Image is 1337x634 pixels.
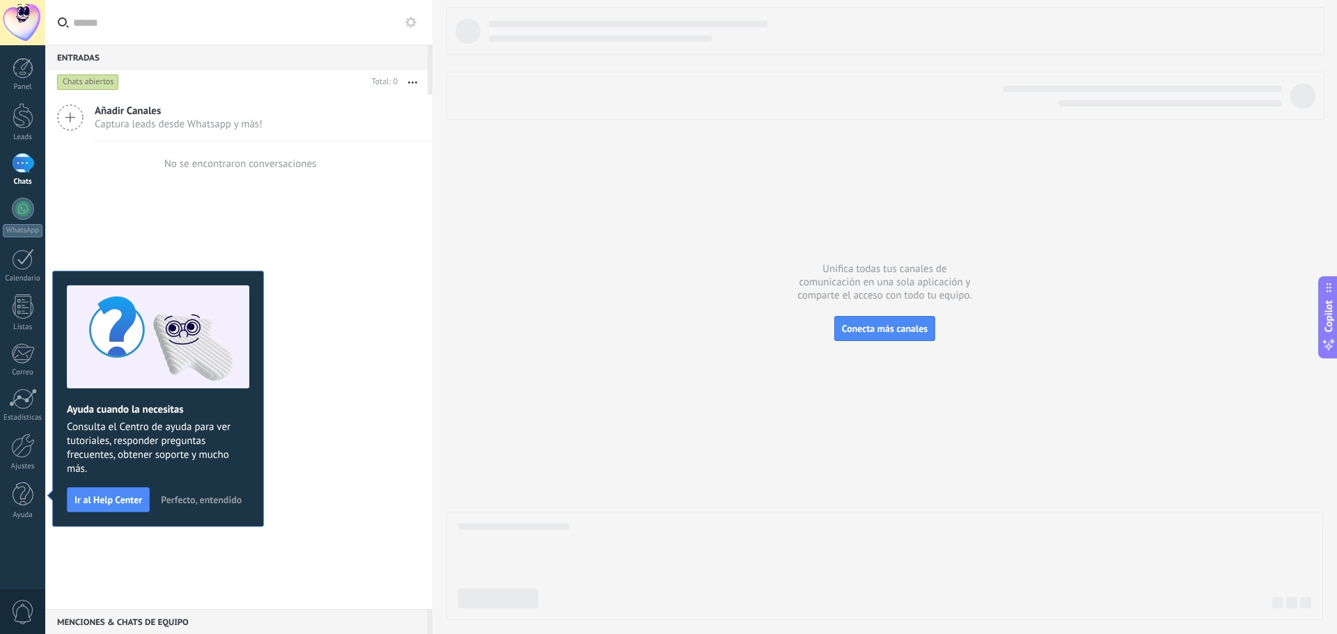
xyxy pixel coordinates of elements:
[3,368,43,377] div: Correo
[3,323,43,332] div: Listas
[3,133,43,142] div: Leads
[164,157,317,171] div: No se encontraron conversaciones
[161,495,242,505] span: Perfecto, entendido
[57,74,119,90] div: Chats abiertos
[45,45,428,70] div: Entradas
[67,420,249,476] span: Consulta el Centro de ayuda para ver tutoriales, responder preguntas frecuentes, obtener soporte ...
[834,316,935,341] button: Conecta más canales
[3,274,43,283] div: Calendario
[67,403,249,416] h2: Ayuda cuando la necesitas
[3,177,43,187] div: Chats
[75,495,142,505] span: Ir al Help Center
[842,322,928,335] span: Conecta más canales
[3,413,43,422] div: Estadísticas
[3,511,43,520] div: Ayuda
[3,83,43,92] div: Panel
[3,224,42,237] div: WhatsApp
[366,75,398,89] div: Total: 0
[45,609,428,634] div: Menciones & Chats de equipo
[95,118,263,131] span: Captura leads desde Whatsapp y más!
[1322,300,1336,332] span: Copilot
[155,489,248,510] button: Perfecto, entendido
[3,462,43,471] div: Ajustes
[95,104,263,118] span: Añadir Canales
[67,487,150,512] button: Ir al Help Center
